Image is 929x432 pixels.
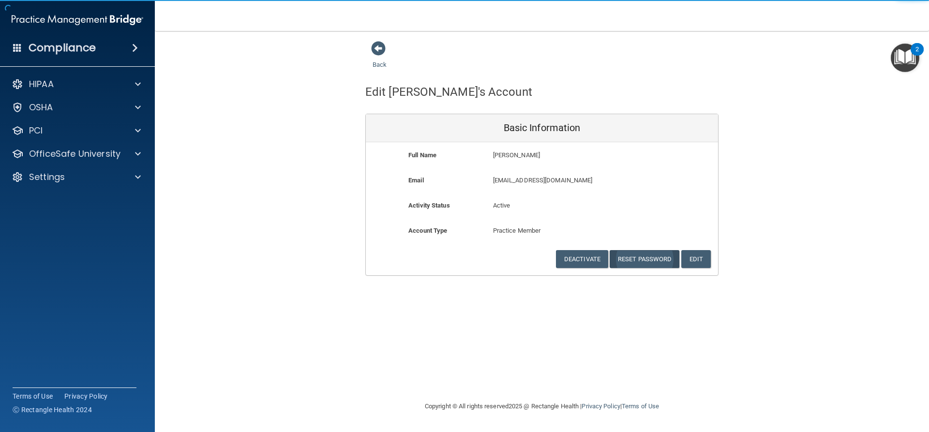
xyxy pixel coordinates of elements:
[365,391,719,422] div: Copyright © All rights reserved 2025 @ Rectangle Health | |
[29,148,120,160] p: OfficeSafe University
[29,171,65,183] p: Settings
[12,171,141,183] a: Settings
[493,200,591,211] p: Active
[13,405,92,415] span: Ⓒ Rectangle Health 2024
[64,391,108,401] a: Privacy Policy
[408,151,436,159] b: Full Name
[13,391,53,401] a: Terms of Use
[408,227,447,234] b: Account Type
[12,78,141,90] a: HIPAA
[493,225,591,237] p: Practice Member
[610,250,679,268] button: Reset Password
[12,10,143,30] img: PMB logo
[622,402,659,410] a: Terms of Use
[12,102,141,113] a: OSHA
[29,78,54,90] p: HIPAA
[891,44,919,72] button: Open Resource Center, 2 new notifications
[762,363,917,402] iframe: Drift Widget Chat Controller
[408,177,424,184] b: Email
[556,250,608,268] button: Deactivate
[915,49,919,62] div: 2
[29,102,53,113] p: OSHA
[408,202,450,209] b: Activity Status
[12,125,141,136] a: PCI
[681,250,711,268] button: Edit
[373,49,387,68] a: Back
[366,114,718,142] div: Basic Information
[29,41,96,55] h4: Compliance
[365,86,532,98] h4: Edit [PERSON_NAME]'s Account
[582,402,620,410] a: Privacy Policy
[12,148,141,160] a: OfficeSafe University
[493,175,647,186] p: [EMAIL_ADDRESS][DOMAIN_NAME]
[493,149,647,161] p: [PERSON_NAME]
[29,125,43,136] p: PCI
